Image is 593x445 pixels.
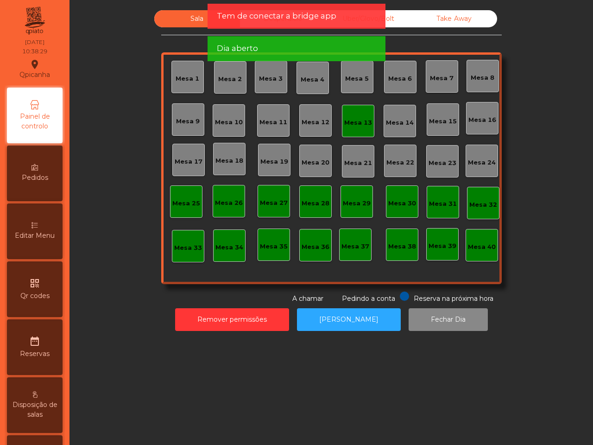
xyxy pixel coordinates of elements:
[344,118,372,127] div: Mesa 13
[388,242,416,251] div: Mesa 38
[430,74,454,83] div: Mesa 7
[429,199,457,209] div: Mesa 31
[176,117,200,126] div: Mesa 9
[29,59,40,70] i: location_on
[344,159,372,168] div: Mesa 21
[386,118,414,127] div: Mesa 14
[471,73,494,83] div: Mesa 8
[260,198,288,208] div: Mesa 27
[20,349,50,359] span: Reservas
[175,308,289,331] button: Remover permissões
[259,74,283,83] div: Mesa 3
[215,118,243,127] div: Mesa 10
[174,243,202,253] div: Mesa 33
[215,243,243,252] div: Mesa 34
[9,400,60,420] span: Disposição de salas
[29,336,40,347] i: date_range
[429,159,456,168] div: Mesa 23
[9,112,60,131] span: Painel de controlo
[301,75,324,84] div: Mesa 4
[259,118,287,127] div: Mesa 11
[302,242,329,252] div: Mesa 36
[386,158,414,167] div: Mesa 22
[411,10,497,27] div: Take Away
[302,199,329,208] div: Mesa 28
[409,308,488,331] button: Fechar Dia
[217,43,258,54] span: Dia aberto
[217,10,336,22] span: Tem de conectar a bridge app
[29,278,40,289] i: qr_code
[15,231,55,241] span: Editar Menu
[388,199,416,208] div: Mesa 30
[429,242,456,251] div: Mesa 39
[342,294,395,303] span: Pedindo a conta
[302,158,329,167] div: Mesa 20
[429,117,457,126] div: Mesa 15
[215,156,243,165] div: Mesa 18
[302,118,329,127] div: Mesa 12
[343,199,371,208] div: Mesa 29
[414,294,493,303] span: Reserva na próxima hora
[176,74,199,83] div: Mesa 1
[341,242,369,251] div: Mesa 37
[215,198,243,208] div: Mesa 26
[172,199,200,208] div: Mesa 25
[22,173,48,183] span: Pedidos
[468,158,496,167] div: Mesa 24
[260,242,288,251] div: Mesa 35
[292,294,323,303] span: A chamar
[175,157,202,166] div: Mesa 17
[25,38,44,46] div: [DATE]
[19,57,50,81] div: Qpicanha
[20,291,50,301] span: Qr codes
[154,10,240,27] div: Sala
[468,115,496,125] div: Mesa 16
[388,74,412,83] div: Mesa 6
[23,5,46,37] img: qpiato
[345,74,369,83] div: Mesa 5
[469,200,497,210] div: Mesa 32
[468,242,496,252] div: Mesa 40
[218,75,242,84] div: Mesa 2
[22,47,47,56] div: 10:38:29
[260,157,288,166] div: Mesa 19
[297,308,401,331] button: [PERSON_NAME]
